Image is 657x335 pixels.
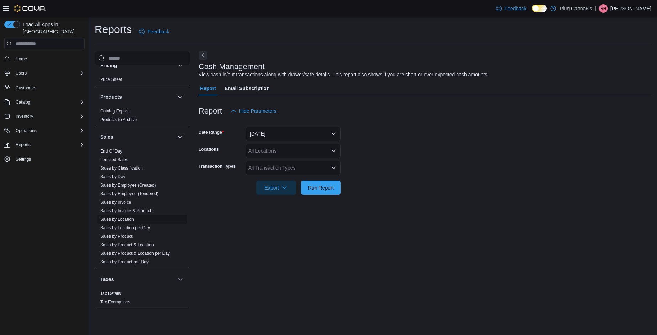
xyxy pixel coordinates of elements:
[308,184,334,191] span: Run Report
[16,156,31,162] span: Settings
[100,117,137,122] span: Products to Archive
[13,55,30,63] a: Home
[100,276,174,283] button: Taxes
[100,174,125,180] span: Sales by Day
[1,140,87,150] button: Reports
[136,24,172,39] a: Feedback
[199,71,489,78] div: View cash in/out transactions along with drawer/safe details. This report also shows if you are s...
[599,4,608,13] div: Ryan Hannaby
[505,5,526,12] span: Feedback
[199,147,219,152] label: Locations
[95,147,190,269] div: Sales
[100,157,128,163] span: Itemized Sales
[100,133,174,141] button: Sales
[532,5,547,12] input: Dark Mode
[95,289,190,309] div: Taxes
[100,259,149,265] span: Sales by Product per Day
[95,75,190,87] div: Pricing
[147,28,169,35] span: Feedback
[13,155,85,164] span: Settings
[100,62,117,69] h3: Pricing
[246,127,341,141] button: [DATE]
[199,62,265,71] h3: Cash Management
[13,98,85,106] span: Catalog
[13,155,34,164] a: Settings
[16,70,27,76] span: Users
[199,107,222,115] h3: Report
[176,93,184,101] button: Products
[100,234,133,239] a: Sales by Product
[16,128,37,133] span: Operations
[4,51,85,183] nav: Complex example
[13,54,85,63] span: Home
[100,93,174,100] button: Products
[256,181,296,195] button: Export
[100,225,150,230] a: Sales by Location per Day
[100,133,113,141] h3: Sales
[331,148,336,154] button: Open list of options
[100,208,151,213] a: Sales by Invoice & Product
[100,300,130,304] a: Tax Exemptions
[1,97,87,107] button: Catalog
[100,242,154,248] span: Sales by Product & Location
[100,217,134,222] a: Sales by Location
[225,81,270,95] span: Email Subscription
[176,275,184,284] button: Taxes
[95,107,190,127] div: Products
[100,166,143,171] a: Sales by Classification
[13,83,85,92] span: Customers
[1,82,87,93] button: Customers
[16,142,31,148] span: Reports
[100,148,122,154] span: End Of Day
[301,181,341,195] button: Run Report
[95,22,132,37] h1: Reports
[100,225,150,231] span: Sales by Location per Day
[100,191,158,197] span: Sales by Employee (Tendered)
[1,111,87,121] button: Inventory
[100,291,121,296] span: Tax Details
[100,251,170,256] a: Sales by Product & Location per Day
[100,77,122,82] span: Price Sheet
[260,181,292,195] span: Export
[228,104,279,118] button: Hide Parameters
[100,191,158,196] a: Sales by Employee (Tendered)
[100,208,151,214] span: Sales by Invoice & Product
[100,149,122,154] a: End Of Day
[14,5,46,12] img: Cova
[16,56,27,62] span: Home
[100,259,149,264] a: Sales by Product per Day
[100,299,130,305] span: Tax Exemptions
[100,117,137,122] a: Products to Archive
[13,84,39,92] a: Customers
[100,276,114,283] h3: Taxes
[100,174,125,179] a: Sales by Day
[176,61,184,70] button: Pricing
[100,93,122,100] h3: Products
[176,133,184,141] button: Sales
[13,69,29,77] button: Users
[331,165,336,171] button: Open list of options
[199,130,224,135] label: Date Range
[239,108,276,115] span: Hide Parameters
[1,68,87,78] button: Users
[100,183,156,188] a: Sales by Employee (Created)
[100,108,128,114] span: Catalog Export
[100,242,154,247] a: Sales by Product & Location
[100,200,131,205] a: Sales by Invoice
[13,126,39,135] button: Operations
[1,54,87,64] button: Home
[20,21,85,35] span: Load All Apps in [GEOGRAPHIC_DATA]
[16,99,30,105] span: Catalog
[13,98,33,106] button: Catalog
[1,126,87,136] button: Operations
[100,291,121,296] a: Tax Details
[13,69,85,77] span: Users
[610,4,651,13] p: [PERSON_NAME]
[13,126,85,135] span: Operations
